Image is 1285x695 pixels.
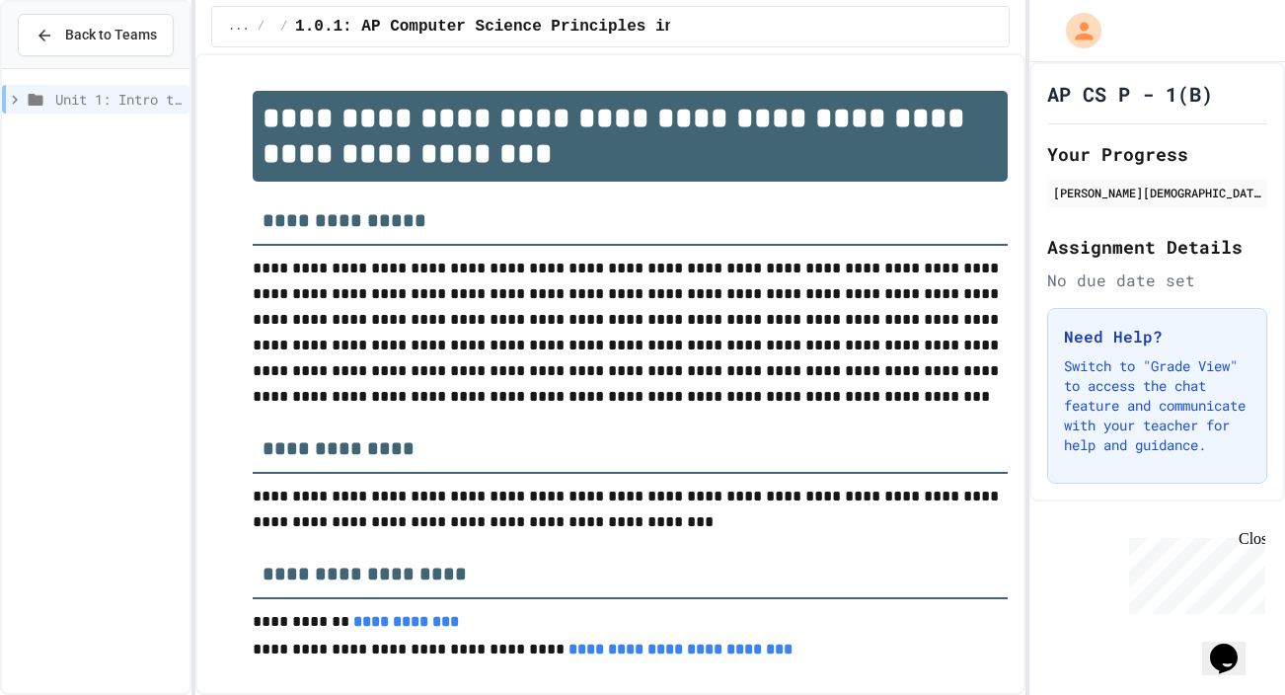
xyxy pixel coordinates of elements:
h3: Need Help? [1064,325,1250,348]
span: ... [228,19,250,35]
div: My Account [1045,8,1106,53]
span: 1.0.1: AP Computer Science Principles in Python Course Syllabus [295,15,892,39]
span: Back to Teams [65,25,157,45]
button: Back to Teams [18,14,174,56]
iframe: chat widget [1121,530,1265,614]
span: / [258,19,265,35]
iframe: chat widget [1202,616,1265,675]
h1: AP CS P - 1(B) [1047,80,1213,108]
div: No due date set [1047,269,1267,292]
div: Chat with us now!Close [8,8,136,125]
span: Unit 1: Intro to Computer Science [55,89,182,110]
p: Switch to "Grade View" to access the chat feature and communicate with your teacher for help and ... [1064,356,1250,455]
h2: Assignment Details [1047,233,1267,261]
div: [PERSON_NAME][DEMOGRAPHIC_DATA] [1053,184,1261,201]
span: / [280,19,287,35]
h2: Your Progress [1047,140,1267,168]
